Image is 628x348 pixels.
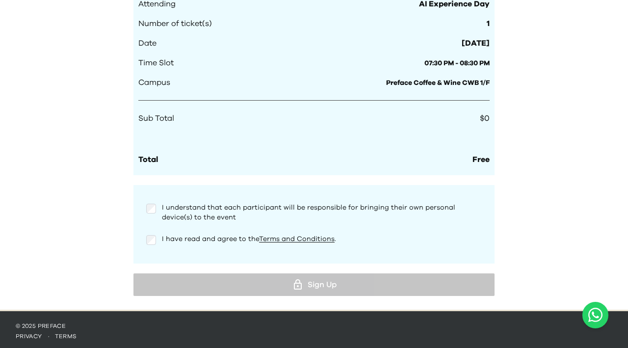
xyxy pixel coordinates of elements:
[472,154,490,165] div: Free
[162,236,336,242] span: I have read and agree to the .
[138,156,158,163] span: Total
[55,333,77,339] a: terms
[138,37,157,49] span: Date
[138,57,174,69] span: Time Slot
[162,204,455,221] span: I understand that each participant will be responsible for bringing their own personal device(s) ...
[424,60,490,67] span: 07:30 PM - 08:30 PM
[42,333,55,339] span: ·
[138,112,174,124] span: Sub Total
[480,114,490,122] span: $0
[141,277,487,292] div: Sign Up
[133,273,495,296] button: Sign Up
[462,37,490,49] span: [DATE]
[138,77,170,88] span: Campus
[582,302,608,328] a: Chat with us on WhatsApp
[138,18,212,29] span: Number of ticket(s)
[259,236,335,242] a: Terms and Conditions
[16,322,612,330] p: © 2025 Preface
[487,18,490,29] span: 1
[16,333,42,339] a: privacy
[386,80,490,86] span: Preface Coffee & Wine CWB 1/F
[582,302,608,328] button: Open WhatsApp chat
